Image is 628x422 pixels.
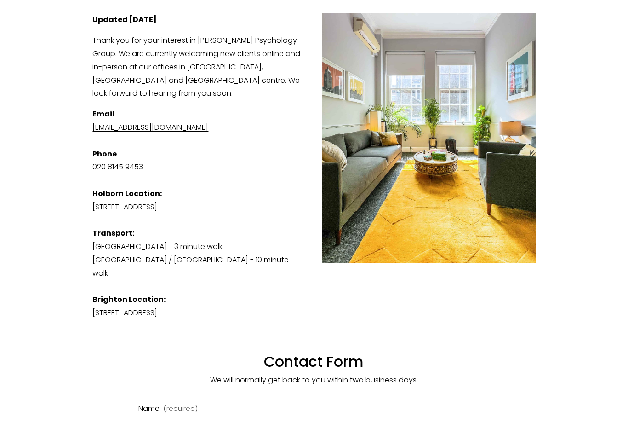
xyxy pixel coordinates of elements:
[92,149,117,159] strong: Phone
[92,122,208,133] a: [EMAIL_ADDRESS][DOMAIN_NAME]
[138,402,160,416] span: Name
[92,34,535,100] p: Thank you for your interest in [PERSON_NAME] Psychology Group. We are currently welcoming new cli...
[92,188,162,199] strong: Holborn Location:
[92,162,143,172] a: 020 8145 9453
[92,14,157,25] strong: Updated [DATE]
[164,405,198,412] span: (required)
[92,108,535,320] p: [GEOGRAPHIC_DATA] - 3 minute walk [GEOGRAPHIC_DATA] / [GEOGRAPHIC_DATA] - 10 minute walk
[92,228,134,238] strong: Transport:
[92,335,535,371] h1: Contact Form
[92,374,535,387] p: We will normally get back to you within two business days.
[92,202,157,212] a: [STREET_ADDRESS]
[92,307,157,318] a: [STREET_ADDRESS]
[92,294,166,305] strong: Brighton Location:
[92,109,114,119] strong: Email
